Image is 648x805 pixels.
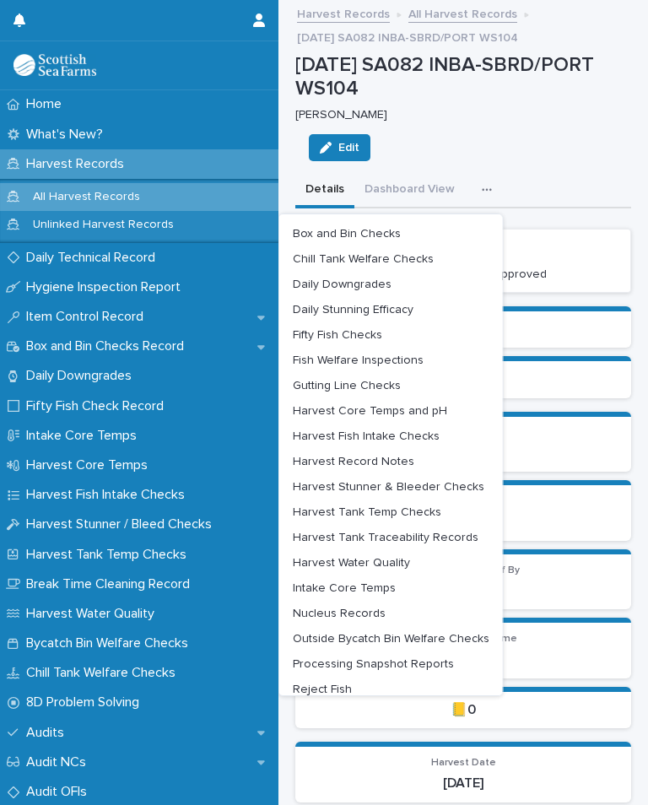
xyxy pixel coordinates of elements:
p: Harvest Tank Temp Checks [19,547,200,563]
span: Harvest Tank Traceability Records [293,532,478,543]
span: Reject Fish [293,683,352,695]
span: Harvest Fish Intake Checks [293,430,440,442]
p: What's New? [19,127,116,143]
span: Harvest Core Temps and pH [293,405,447,417]
img: mMrefqRFQpe26GRNOUkG [13,54,96,76]
p: Fifty Fish Check Record [19,398,177,414]
p: 📒0 [305,702,621,718]
p: Break Time Cleaning Record [19,576,203,592]
p: Harvest Fish Intake Checks [19,487,198,503]
span: Processing Snapshot Reports [293,658,454,670]
button: Edit [309,134,370,161]
p: Hygiene Inspection Report [19,279,194,295]
span: Box and Bin Checks [293,228,401,240]
p: [DATE] SA082 INBA-SBRD/PORT WS104 [295,53,631,102]
span: Nucleus Records [293,608,386,619]
button: Dashboard View [354,173,465,208]
span: Harvest Tank Temp Checks [293,506,441,518]
p: Intake Core Temps [19,428,150,444]
span: Fish Welfare Inspections [293,354,424,366]
p: Chill Tank Welfare Checks [19,665,189,681]
a: Harvest Records [297,3,390,23]
p: Bycatch Bin Welfare Checks [19,635,202,651]
p: Audit NCs [19,754,100,770]
span: Outside Bycatch Bin Welfare Checks [293,633,489,645]
span: Harvest Water Quality [293,557,410,569]
p: Box and Bin Checks Record [19,338,197,354]
span: Checked/Signed Off By [408,565,520,575]
p: Harvest Stunner / Bleed Checks [19,516,225,532]
span: Fifty Fish Checks [293,329,382,341]
p: Unlinked Harvest Records [19,218,187,232]
span: Harvest Date [431,758,496,768]
p: 8D Problem Solving [19,694,153,710]
span: Daily Stunning Efficacy [293,304,413,316]
p: Audit OFIs [19,784,100,800]
p: Harvest Water Quality [19,606,168,622]
span: Gutting Line Checks [293,380,401,392]
p: Harvest Core Temps [19,457,161,473]
p: Audits [19,725,78,741]
p: Harvest Records [19,156,138,172]
p: [PERSON_NAME] [295,108,624,122]
p: Item Control Record [19,309,157,325]
a: All Harvest Records [408,3,517,23]
span: Chill Tank Welfare Checks [293,253,434,265]
p: All Harvest Records [19,190,154,204]
span: Intake Core Temps [293,582,396,594]
span: Harvest Record Notes [293,456,414,467]
p: Daily Technical Record [19,250,169,266]
p: [DATE] [305,775,621,791]
p: Home [19,96,75,112]
p: Daily Downgrades [19,368,145,384]
span: Edit [338,142,359,154]
span: Harvest Stunner & Bleeder Checks [293,481,484,493]
span: Daily Downgrades [293,278,391,290]
button: Details [295,173,354,208]
p: [DATE] SA082 INBA-SBRD/PORT WS104 [297,27,518,46]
